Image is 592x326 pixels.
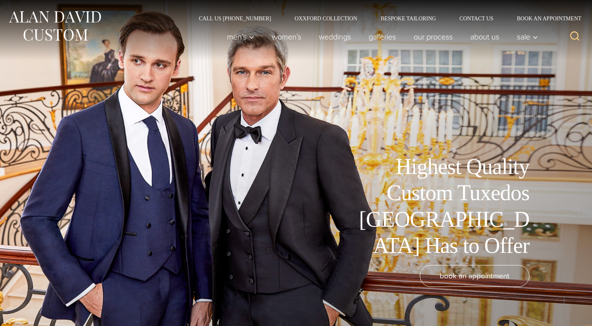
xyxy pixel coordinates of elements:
a: Contact Us [448,16,505,21]
span: Sale [517,33,538,41]
a: Call Us [PHONE_NUMBER] [187,16,283,21]
a: Galleries [360,29,405,45]
a: Book an Appointment [505,16,584,21]
a: Oxxford Collection [283,16,369,21]
a: About Us [462,29,508,45]
span: Men’s [227,33,254,41]
a: Bespoke Tailoring [369,16,448,21]
a: book an appointment [420,265,529,287]
h1: Highest Quality Custom Tuxedos [GEOGRAPHIC_DATA] Has to Offer [353,154,529,259]
a: weddings [310,29,360,45]
img: Alan David Custom [8,9,102,43]
button: View Search Form [565,27,584,46]
nav: Secondary Navigation [187,16,584,21]
a: Our Process [405,29,462,45]
a: Women’s [263,29,310,45]
nav: Primary Navigation [218,29,542,45]
span: book an appointment [440,270,509,281]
